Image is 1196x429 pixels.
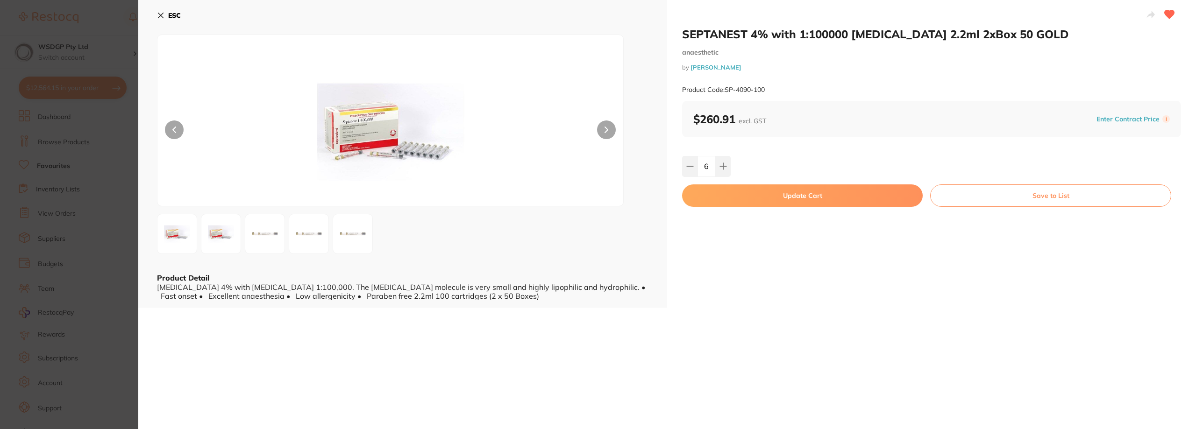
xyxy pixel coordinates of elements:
b: ESC [168,11,181,20]
button: Update Cart [682,184,923,207]
button: Enter Contract Price [1094,115,1162,124]
h2: SEPTANEST 4% with 1:100000 [MEDICAL_DATA] 2.2ml 2xBox 50 GOLD [682,27,1181,41]
div: [MEDICAL_DATA] 4% with [MEDICAL_DATA] 1:100,000. The [MEDICAL_DATA] molecule is very small and hi... [157,283,648,300]
img: MTAwXzQuanBn [292,217,326,251]
button: Save to List [930,184,1171,207]
small: by [682,64,1181,71]
small: Product Code: SP-4090-100 [682,86,765,94]
a: [PERSON_NAME] [691,63,741,71]
label: i [1162,115,1170,123]
img: MTAwXzMuanBn [248,217,282,251]
small: anaesthetic [682,49,1181,56]
img: MTAwXzUuanBn [336,217,370,251]
img: MTAwXzIuanBn [204,217,238,251]
b: Product Detail [157,273,209,282]
b: $260.91 [693,112,766,126]
img: MTAwLmpwZw [160,217,194,251]
button: ESC [157,7,181,23]
span: excl. GST [739,117,766,125]
img: MTAwLmpwZw [250,58,530,206]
